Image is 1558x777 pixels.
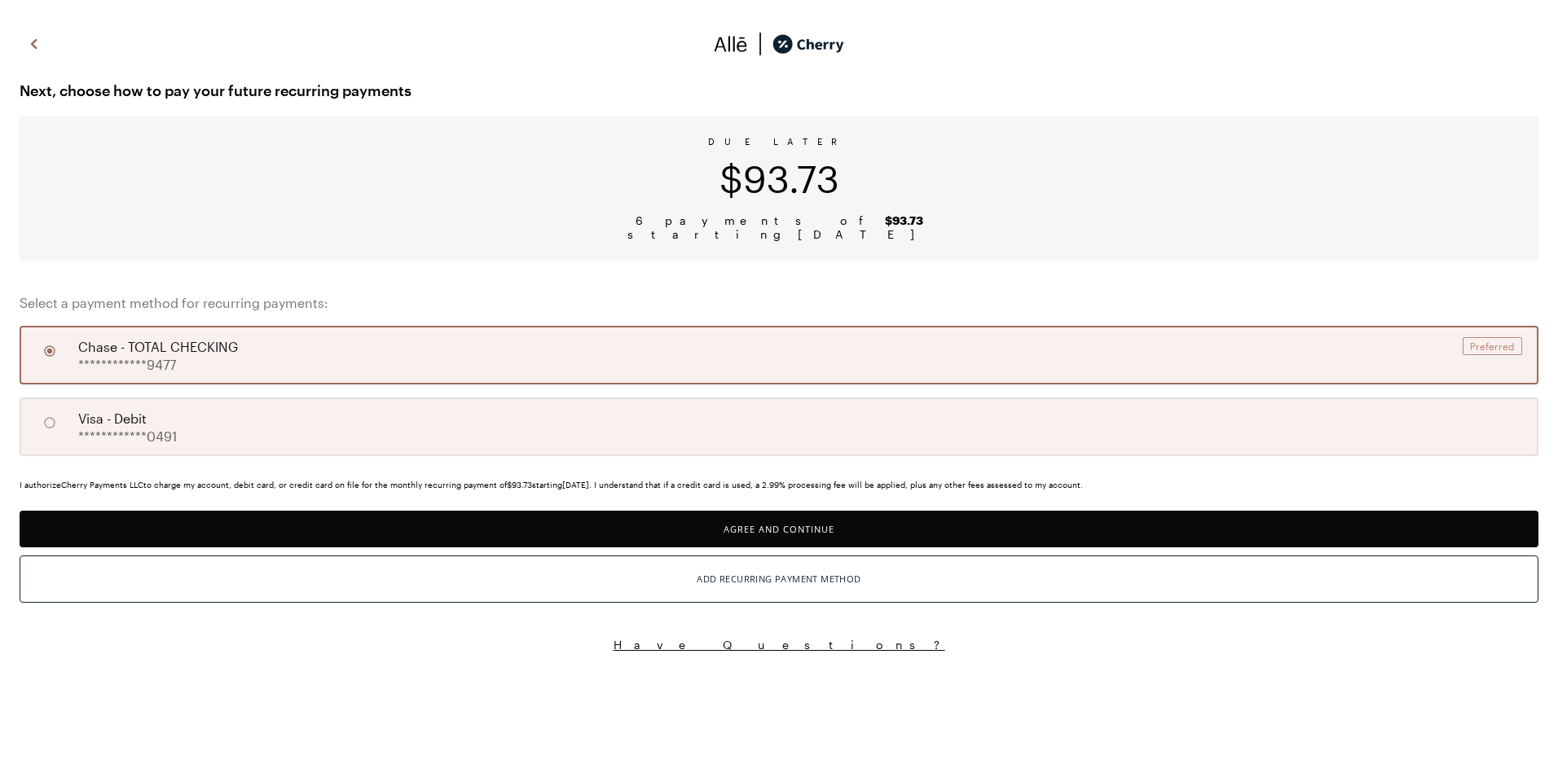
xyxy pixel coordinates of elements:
b: $93.73 [885,213,923,227]
div: Preferred [1463,337,1522,355]
span: 6 payments of [636,213,923,227]
span: Chase - TOTAL CHECKING [78,337,238,357]
span: visa - debit [78,409,147,428]
span: Select a payment method for recurring payments: [20,293,1538,313]
span: $93.73 [720,156,839,200]
button: Have Questions? [20,637,1538,652]
span: DUE LATER [708,136,850,147]
div: I authorize Cherry Payments LLC to charge my account, debit card, or credit card on file for the ... [20,479,1538,491]
span: Next, choose how to pay your future recurring payments [20,77,1538,103]
img: cherry_black_logo-DrOE_MJI.svg [772,32,844,56]
span: starting [DATE] [627,227,931,241]
img: svg%3e [714,32,748,56]
img: svg%3e [748,32,772,56]
img: svg%3e [24,32,44,56]
button: Agree and Continue [20,511,1538,547]
button: Add Recurring Payment Method [20,555,1538,603]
